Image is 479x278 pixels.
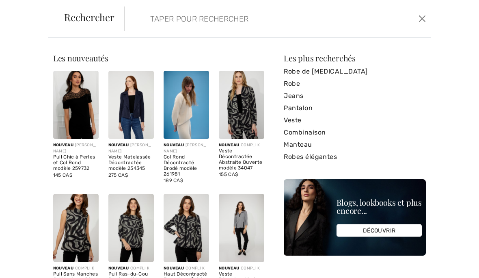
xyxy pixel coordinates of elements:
img: Veste Décontractée à Col Montant modèle 34050. Grey [219,194,264,262]
span: Nouveau [164,143,184,148]
img: Col Rond Décontracté Brodé modèle 261981. Birch melange [164,71,209,139]
div: Col Rond Décontracté Brodé modèle 261981 [164,154,209,177]
div: COMPLI K [164,265,209,271]
a: Manteau [284,139,426,151]
input: TAPER POUR RECHERCHER [144,7,348,31]
a: Combinaison [284,126,426,139]
span: Nouveau [108,266,129,271]
a: Robes élégantes [284,151,426,163]
div: COMPLI K [219,265,264,271]
div: [PERSON_NAME] [108,142,154,154]
span: 275 CA$ [108,172,128,178]
span: Nouveau [164,266,184,271]
span: Nouveau [108,143,129,148]
img: Veste Décontractée Abstraite Ouverte modèle 34047. As sample [219,71,264,139]
div: Veste Décontractée Abstraite Ouverte modèle 34047 [219,148,264,171]
div: DÉCOUVRIR [337,224,422,237]
img: Pull Chic à Perles et Col Rond modèle 259732. Black [53,71,99,139]
a: Jeans [284,90,426,102]
div: Blogs, lookbooks et plus encore... [337,198,422,215]
img: Pull Sans Manches Col Haut modèle 34046. As sample [53,194,99,262]
div: COMPLI K [219,142,264,148]
img: Haut Décontracté Fermeture Éclair modèle 34045. As sample [164,194,209,262]
button: Ferme [416,12,428,25]
div: COMPLI K [108,265,154,271]
span: 145 CA$ [53,172,72,178]
div: Veste Matelassée Décontractée modèle 254345 [108,154,154,171]
a: Robe de [MEDICAL_DATA] [284,65,426,78]
div: Les plus recherchés [284,54,426,62]
span: Nouveau [219,266,239,271]
a: Veste [284,114,426,126]
span: 189 CA$ [164,178,183,183]
div: [PERSON_NAME] [53,142,99,154]
span: Nouveau [53,143,73,148]
img: Pull Ras-du-Cou Rayé modèle 34044. As sample [108,194,154,262]
span: Nouveau [219,143,239,148]
div: Pull Chic à Perles et Col Rond modèle 259732 [53,154,99,171]
span: Les nouveautés [53,52,108,63]
span: 155 CA$ [219,172,238,177]
a: Pantalon [284,102,426,114]
span: Nouveau [53,266,73,271]
span: Rechercher [64,12,114,22]
div: COMPLI K [53,265,99,271]
img: Blogs, lookbooks et plus encore... [284,179,426,256]
img: Veste Matelassée Décontractée modèle 254345. Navy [108,71,154,139]
div: [PERSON_NAME] [164,142,209,154]
a: Robe [284,78,426,90]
